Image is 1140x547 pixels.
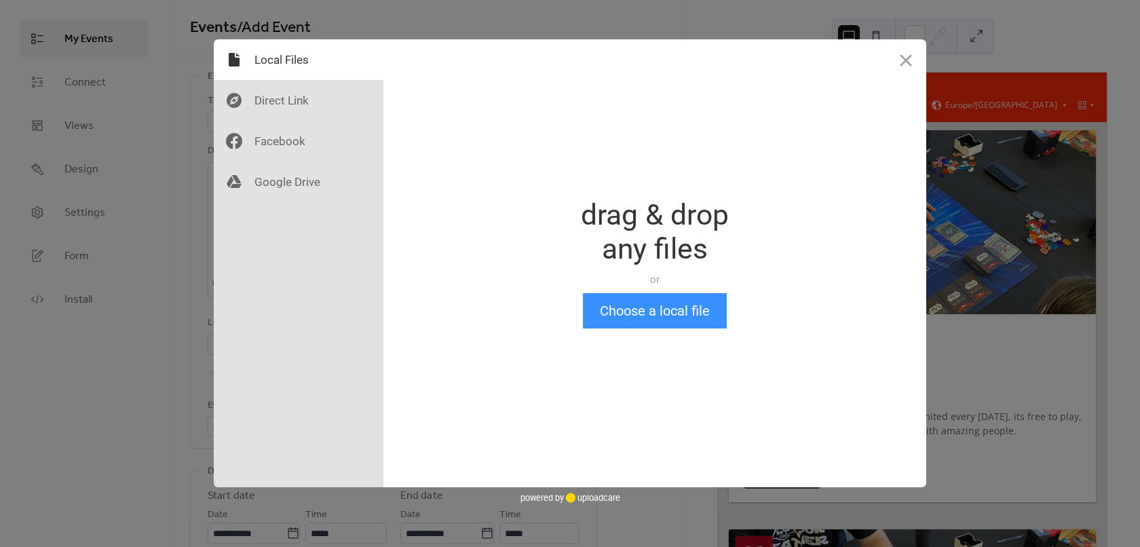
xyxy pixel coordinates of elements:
button: Close [886,39,926,80]
a: uploadcare [564,493,620,503]
div: drag & drop any files [581,198,729,266]
button: Choose a local file [583,293,727,328]
div: powered by [520,487,620,508]
div: Local Files [214,39,383,80]
div: Google Drive [214,162,383,202]
div: or [581,273,729,286]
div: Direct Link [214,80,383,121]
div: Facebook [214,121,383,162]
